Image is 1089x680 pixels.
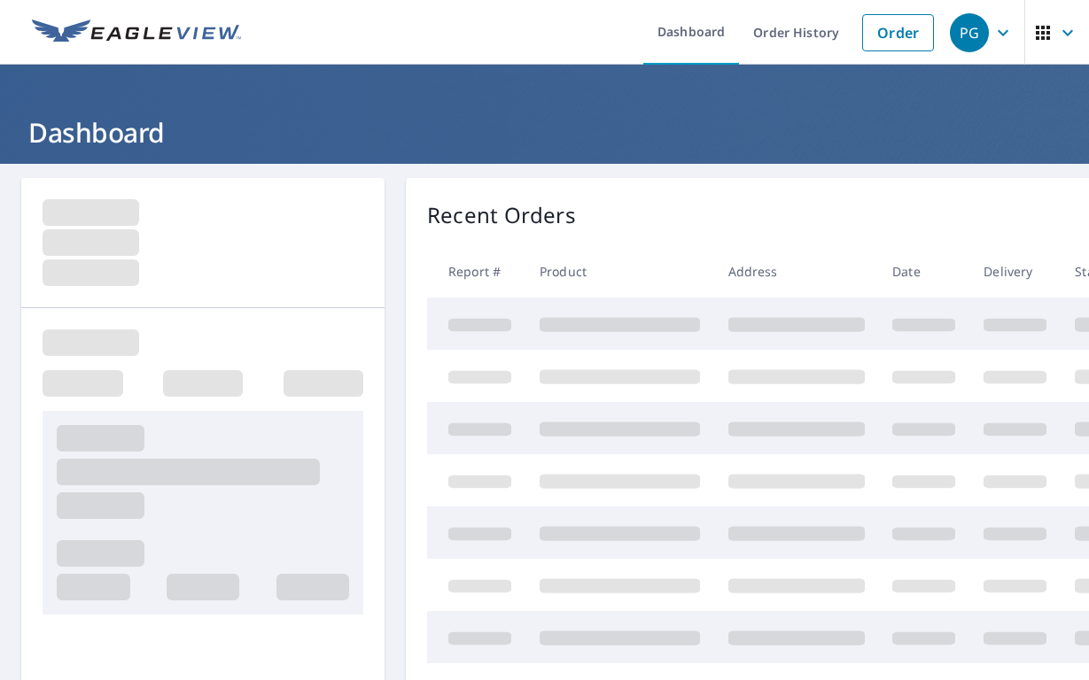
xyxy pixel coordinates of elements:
th: Report # [427,245,525,297]
p: Recent Orders [427,199,576,231]
th: Address [714,245,879,297]
a: Order [862,14,934,51]
th: Delivery [969,245,1061,297]
h1: Dashboard [21,114,1068,151]
div: PG [950,13,989,52]
th: Date [878,245,969,297]
img: EV Logo [32,19,241,46]
th: Product [525,245,714,297]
